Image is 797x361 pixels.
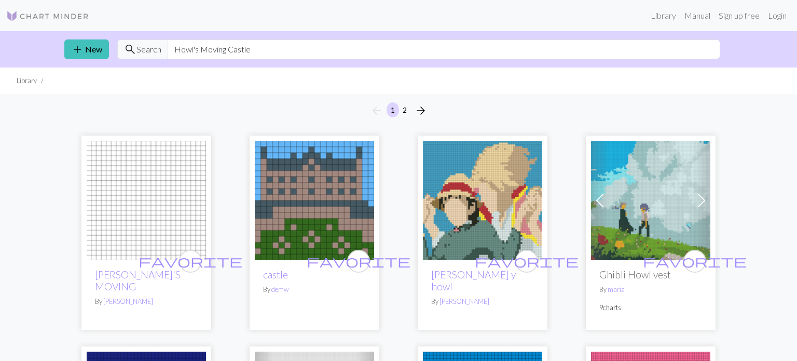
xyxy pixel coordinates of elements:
a: castle [255,194,374,204]
a: JJ'S MOVING [87,194,206,204]
a: [PERSON_NAME]'S MOVING [95,269,181,292]
i: favourite [475,251,579,272]
i: favourite [307,251,410,272]
button: favourite [347,250,370,273]
span: arrow_forward [415,103,427,118]
p: By [431,297,534,306]
button: 1 [387,102,399,117]
a: demw [271,285,288,293]
button: favourite [515,250,538,273]
img: jfh3f256sih61.png [591,141,710,260]
i: favourite [139,251,242,272]
p: By [599,285,702,295]
button: favourite [683,250,706,273]
a: jfh3f256sih61.png [591,194,710,204]
button: Next [410,102,431,119]
img: Logo [6,10,89,22]
span: search [124,42,136,57]
span: favorite [307,253,410,269]
img: JJ'S MOVING [87,141,206,260]
nav: Page navigation [366,102,431,119]
a: sophie.jpg [423,194,542,204]
a: Library [647,5,680,26]
p: 9 charts [599,303,702,313]
a: Sign up free [714,5,764,26]
i: Next [415,104,427,117]
a: [PERSON_NAME] [439,297,489,305]
li: Library [17,76,37,86]
span: favorite [475,253,579,269]
button: 2 [398,102,411,117]
img: castle [255,141,374,260]
p: By [95,297,198,306]
a: New [64,39,109,59]
i: favourite [643,251,747,272]
p: By [263,285,366,295]
span: favorite [643,253,747,269]
a: [PERSON_NAME] y howl [431,269,516,292]
a: castle [263,269,288,280]
a: [PERSON_NAME] [103,297,153,305]
span: add [71,42,84,57]
a: Login [764,5,791,26]
button: favourite [179,250,202,273]
a: maria [608,285,625,293]
span: favorite [139,253,242,269]
img: sophie.jpg [423,141,542,260]
a: Manual [680,5,714,26]
span: Search [136,43,161,56]
h2: Ghibli Howl vest [599,269,702,280]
